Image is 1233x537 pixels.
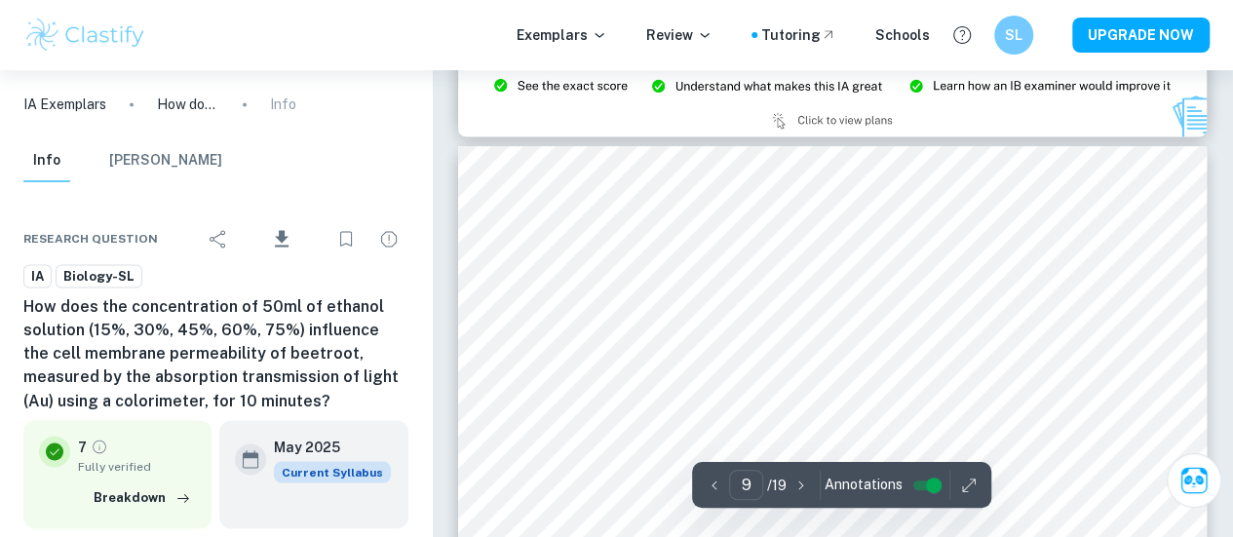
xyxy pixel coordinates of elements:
[23,230,158,248] span: Research question
[56,264,142,288] a: Biology-SL
[157,94,219,115] p: How does the concentration of 50ml of ethanol solution (15%, 30%, 45%, 60%, 75%) influence the ce...
[24,267,51,287] span: IA
[327,219,366,258] div: Bookmark
[23,264,52,288] a: IA
[274,436,375,457] h6: May 2025
[270,94,296,115] p: Info
[78,436,87,457] p: 7
[23,94,106,115] a: IA Exemplars
[274,461,391,482] div: This exemplar is based on the current syllabus. Feel free to refer to it for inspiration/ideas wh...
[242,213,323,264] div: Download
[875,24,930,46] a: Schools
[274,461,391,482] span: Current Syllabus
[1003,24,1025,46] h6: SL
[199,219,238,258] div: Share
[1167,453,1221,508] button: Ask Clai
[109,139,222,182] button: [PERSON_NAME]
[1072,18,1210,53] button: UPGRADE NOW
[78,457,196,475] span: Fully verified
[767,475,787,496] p: / 19
[57,267,141,287] span: Biology-SL
[825,475,903,495] span: Annotations
[994,16,1033,55] button: SL
[91,438,108,455] a: Grade fully verified
[23,16,147,55] img: Clastify logo
[945,19,979,52] button: Help and Feedback
[761,24,836,46] a: Tutoring
[517,24,607,46] p: Exemplars
[23,139,70,182] button: Info
[646,24,713,46] p: Review
[369,219,408,258] div: Report issue
[458,23,1207,135] img: Ad
[89,482,196,512] button: Breakdown
[23,295,408,412] h6: How does the concentration of 50ml of ethanol solution (15%, 30%, 45%, 60%, 75%) influence the ce...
